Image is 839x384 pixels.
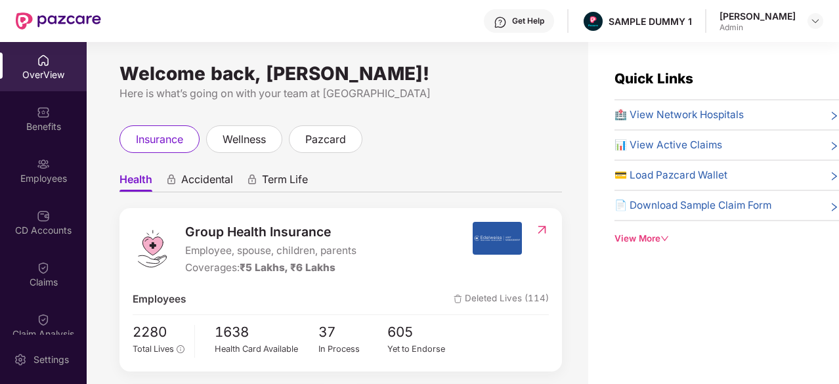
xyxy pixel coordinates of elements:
span: 📊 View Active Claims [614,137,722,153]
span: Deleted Lives (114) [454,291,549,307]
img: deleteIcon [454,295,462,303]
span: info-circle [177,345,184,352]
span: ₹5 Lakhs, ₹6 Lakhs [240,261,335,274]
span: 1638 [215,322,318,343]
span: 605 [387,322,457,343]
div: Get Help [512,16,544,26]
span: insurance [136,131,183,148]
img: svg+xml;base64,PHN2ZyBpZD0iRW1wbG95ZWVzIiB4bWxucz0iaHR0cDovL3d3dy53My5vcmcvMjAwMC9zdmciIHdpZHRoPS... [37,158,50,171]
span: Group Health Insurance [185,222,356,242]
span: right [829,200,839,213]
div: Admin [720,22,796,33]
div: Here is what’s going on with your team at [GEOGRAPHIC_DATA] [119,85,562,102]
div: animation [165,174,177,186]
span: Employee, spouse, children, parents [185,243,356,259]
span: right [829,170,839,183]
span: down [660,234,669,243]
span: 💳 Load Pazcard Wallet [614,167,727,183]
div: Yet to Endorse [387,343,457,356]
img: svg+xml;base64,PHN2ZyBpZD0iU2V0dGluZy0yMHgyMCIgeG1sbnM9Imh0dHA6Ly93d3cudzMub3JnLzIwMDAvc3ZnIiB3aW... [14,353,27,366]
img: svg+xml;base64,PHN2ZyBpZD0iQ2xhaW0iIHhtbG5zPSJodHRwOi8vd3d3LnczLm9yZy8yMDAwL3N2ZyIgd2lkdGg9IjIwIi... [37,313,50,326]
span: pazcard [305,131,346,148]
img: svg+xml;base64,PHN2ZyBpZD0iRHJvcGRvd24tMzJ4MzIiIHhtbG5zPSJodHRwOi8vd3d3LnczLm9yZy8yMDAwL3N2ZyIgd2... [810,16,821,26]
div: View More [614,232,839,245]
span: Accidental [181,173,233,192]
div: [PERSON_NAME] [720,10,796,22]
div: Welcome back, [PERSON_NAME]! [119,68,562,79]
span: wellness [223,131,266,148]
span: 37 [318,322,388,343]
img: svg+xml;base64,PHN2ZyBpZD0iSG9tZSIgeG1sbnM9Imh0dHA6Ly93d3cudzMub3JnLzIwMDAvc3ZnIiB3aWR0aD0iMjAiIG... [37,54,50,67]
span: right [829,110,839,123]
div: animation [246,174,258,186]
img: logo [133,229,172,268]
span: Employees [133,291,186,307]
img: Pazcare_Alternative_logo-01-01.png [584,12,603,31]
div: In Process [318,343,388,356]
div: SAMPLE DUMMY 1 [609,15,692,28]
img: svg+xml;base64,PHN2ZyBpZD0iQ2xhaW0iIHhtbG5zPSJodHRwOi8vd3d3LnczLm9yZy8yMDAwL3N2ZyIgd2lkdGg9IjIwIi... [37,261,50,274]
span: Total Lives [133,344,174,354]
img: RedirectIcon [535,223,549,236]
span: 🏥 View Network Hospitals [614,107,744,123]
span: 2280 [133,322,184,343]
div: Coverages: [185,260,356,276]
span: right [829,140,839,153]
img: svg+xml;base64,PHN2ZyBpZD0iQ0RfQWNjb3VudHMiIGRhdGEtbmFtZT0iQ0QgQWNjb3VudHMiIHhtbG5zPSJodHRwOi8vd3... [37,209,50,223]
img: svg+xml;base64,PHN2ZyBpZD0iSGVscC0zMngzMiIgeG1sbnM9Imh0dHA6Ly93d3cudzMub3JnLzIwMDAvc3ZnIiB3aWR0aD... [494,16,507,29]
span: Quick Links [614,70,693,87]
span: Term Life [262,173,308,192]
span: 📄 Download Sample Claim Form [614,198,771,213]
span: Health [119,173,152,192]
div: Health Card Available [215,343,318,356]
div: Settings [30,353,73,366]
img: New Pazcare Logo [16,12,101,30]
img: svg+xml;base64,PHN2ZyBpZD0iQmVuZWZpdHMiIHhtbG5zPSJodHRwOi8vd3d3LnczLm9yZy8yMDAwL3N2ZyIgd2lkdGg9Ij... [37,106,50,119]
img: insurerIcon [473,222,522,255]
